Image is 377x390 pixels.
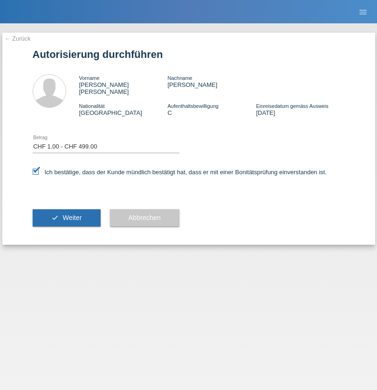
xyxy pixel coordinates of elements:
[110,209,179,227] button: Abbrechen
[62,214,82,221] span: Weiter
[256,103,328,109] span: Einreisedatum gemäss Ausweis
[33,49,345,60] h1: Autorisierung durchführen
[79,102,168,116] div: [GEOGRAPHIC_DATA]
[51,214,59,221] i: check
[167,103,218,109] span: Aufenthaltsbewilligung
[79,75,100,81] span: Vorname
[129,214,161,221] span: Abbrechen
[33,209,101,227] button: check Weiter
[167,102,256,116] div: C
[79,103,105,109] span: Nationalität
[79,74,168,95] div: [PERSON_NAME] [PERSON_NAME]
[167,74,256,88] div: [PERSON_NAME]
[358,7,368,17] i: menu
[5,35,31,42] a: ← Zurück
[167,75,192,81] span: Nachname
[256,102,344,116] div: [DATE]
[33,169,327,176] label: Ich bestätige, dass der Kunde mündlich bestätigt hat, dass er mit einer Bonitätsprüfung einversta...
[354,9,372,14] a: menu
